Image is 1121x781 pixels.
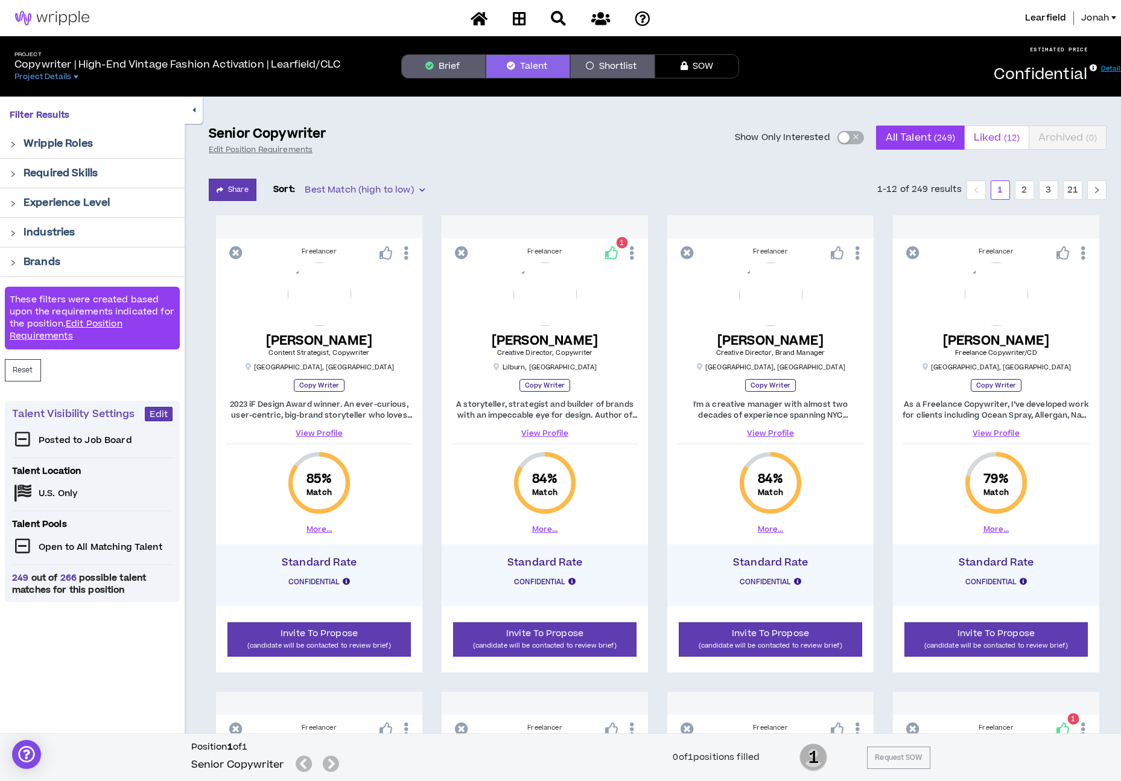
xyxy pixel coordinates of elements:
[294,379,345,392] p: Copy Writer
[281,627,358,640] span: Invite To Propose
[570,54,655,78] button: Shortlist
[288,577,349,588] p: Confidential
[904,622,1088,657] button: Invite To Propose(candidate will be contacted to review brief)
[1063,180,1082,200] li: 21
[532,524,558,535] button: More...
[971,379,1021,392] p: Copy Writer
[493,363,597,372] p: Lilburn , [GEOGRAPHIC_DATA]
[983,488,1009,497] small: Match
[1015,181,1034,199] a: 2
[837,131,864,144] button: Show Only Interested
[12,572,31,584] span: 249
[616,237,627,249] sup: 1
[903,723,1090,733] div: Freelancer
[745,379,796,392] p: Copy Writer
[451,399,638,421] p: A storyteller, strategist and builder of brands with an impeccable eye for design. Author of nume...
[1081,11,1109,25] span: Jonah
[716,348,825,357] span: Creative Director, Brand Manager
[226,399,413,421] p: 2023 iF Design Award winner. An ever-curious, user-centric, big-brand storyteller who loves colla...
[740,577,801,588] p: Confidential
[10,260,16,266] span: right
[266,333,373,348] h5: [PERSON_NAME]
[620,238,624,248] span: 1
[306,524,332,535] button: More...
[983,471,1008,488] span: 79 %
[758,524,784,535] button: More...
[1030,46,1088,53] p: ESTIMATED PRICE
[679,622,862,657] button: Invite To Propose(candidate will be contacted to review brief)
[983,524,1009,535] button: More...
[14,51,340,58] h5: Project
[226,247,413,257] div: Freelancer
[453,622,637,657] button: Invite To Propose(candidate will be contacted to review brief)
[226,723,413,733] div: Freelancer
[965,263,1028,326] img: 6PzKD9J1PxybDUlS2WicOhkV6TZhvMk89a6Yip2k.png
[24,136,93,151] p: Wripple Roles
[209,179,256,201] button: Share
[967,180,986,200] button: left
[519,379,570,392] p: Copy Writer
[903,399,1090,421] p: As a Freelance Copywriter, I’ve developed work for clients including Ocean Spray, Allergan, Navy ...
[306,488,332,497] small: Match
[1039,180,1058,200] li: 3
[191,741,345,753] h6: Position of 1
[903,247,1090,257] div: Freelancer
[732,627,809,640] span: Invite To Propose
[288,263,351,326] img: JMsVatyqoWMoOOTrlCPmBgoQByDqo4pmDXghboHW.png
[973,186,980,194] span: left
[677,428,864,439] a: View Profile
[886,123,955,152] span: All Talent
[5,359,41,381] button: Reset
[1064,181,1082,199] a: 21
[305,181,424,199] span: Best Match (high to low)
[226,428,413,439] a: View Profile
[943,333,1050,348] h5: [PERSON_NAME]
[24,255,60,269] p: Brands
[24,166,98,180] p: Required Skills
[145,407,173,421] button: Edit
[24,225,75,240] p: Industries
[1004,132,1020,144] small: ( 12 )
[758,471,783,488] span: 84 %
[677,247,864,257] div: Freelancer
[461,640,629,651] p: (candidate will be contacted to review brief)
[492,333,599,348] h5: [PERSON_NAME]
[12,572,173,596] span: out of possible talent matches for this position
[244,363,394,372] p: [GEOGRAPHIC_DATA] , [GEOGRAPHIC_DATA]
[1067,713,1079,725] sup: 1
[227,622,411,657] button: Invite To Propose(candidate will be contacted to review brief)
[921,363,1071,372] p: [GEOGRAPHIC_DATA] , [GEOGRAPHIC_DATA]
[1093,186,1100,194] span: right
[273,183,296,196] p: Sort:
[1087,180,1107,200] li: Next Page
[934,132,955,144] small: ( 249 )
[10,200,16,207] span: right
[497,348,593,357] span: Creative Director, Copywriter
[486,54,570,78] button: Talent
[451,247,638,257] div: Freelancer
[222,556,416,569] h4: Standard Rate
[687,640,854,651] p: (candidate will be contacted to review brief)
[957,627,1035,640] span: Invite To Propose
[716,333,825,348] h5: [PERSON_NAME]
[227,741,233,753] b: 1
[912,640,1080,651] p: (candidate will be contacted to review brief)
[12,740,41,769] div: Open Intercom Messenger
[235,640,403,651] p: (candidate will be contacted to review brief)
[513,263,577,326] img: mEj4r00fUVsNlIFdLIKwJNF8XVX2Hcpcpg2fodrK.png
[209,145,313,155] a: Edit Position Requirements
[268,348,369,357] span: Content Strategist, Copywriter
[899,556,1093,569] h4: Standard Rate
[903,428,1090,439] a: View Profile
[696,363,845,372] p: [GEOGRAPHIC_DATA] , [GEOGRAPHIC_DATA]
[150,409,168,420] span: Edit
[451,428,638,439] a: View Profile
[974,123,1020,152] span: Liked
[5,287,180,349] div: These filters were created based upon the requirements indicated for the position.
[677,723,864,733] div: Freelancer
[401,54,486,78] button: Brief
[965,577,1026,588] p: Confidential
[1038,123,1097,152] span: Archived
[735,132,830,144] span: Show Only Interested
[673,556,868,569] h4: Standard Rate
